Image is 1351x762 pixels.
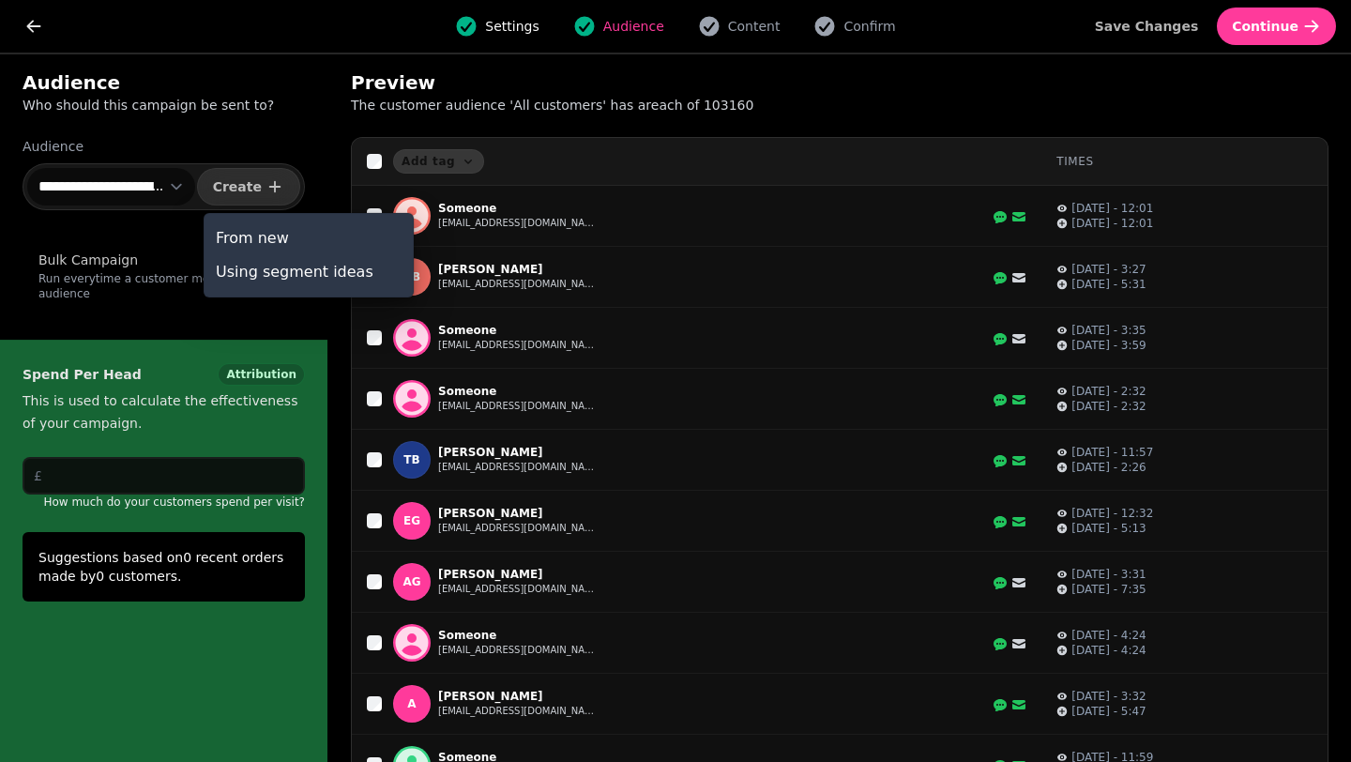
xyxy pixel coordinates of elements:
[23,363,142,386] span: Spend Per Head
[351,96,831,114] p: The customer audience ' All customers ' has a reach of 103160
[407,697,416,710] span: A
[351,69,711,96] h2: Preview
[438,643,598,658] button: [EMAIL_ADDRESS][DOMAIN_NAME]
[438,521,598,536] button: [EMAIL_ADDRESS][DOMAIN_NAME]
[438,399,598,414] button: [EMAIL_ADDRESS][DOMAIN_NAME]
[438,323,598,338] p: Someone
[1071,201,1153,216] p: [DATE] - 12:01
[205,221,413,255] button: From new
[438,689,598,704] p: [PERSON_NAME]
[485,17,539,36] span: Settings
[728,17,781,36] span: Content
[438,277,598,292] button: [EMAIL_ADDRESS][DOMAIN_NAME]
[1071,399,1146,414] p: [DATE] - 2:32
[438,628,598,643] p: Someone
[1071,338,1146,353] p: [DATE] - 3:59
[1071,643,1146,658] p: [DATE] - 4:24
[1080,8,1214,45] button: Save Changes
[1071,216,1153,231] p: [DATE] - 12:01
[438,201,598,216] p: Someone
[1217,8,1336,45] button: Continue
[1056,154,1313,169] div: Times
[1071,704,1146,719] p: [DATE] - 5:47
[1071,384,1146,399] p: [DATE] - 2:32
[438,704,598,719] button: [EMAIL_ADDRESS][DOMAIN_NAME]
[1071,521,1146,536] p: [DATE] - 5:13
[1071,262,1146,277] p: [DATE] - 3:27
[1071,277,1146,292] p: [DATE] - 5:31
[23,495,305,510] p: How much do your customers spend per visit?
[38,249,138,271] label: Bulk Campaign
[438,567,598,582] p: [PERSON_NAME]
[1071,506,1153,521] p: [DATE] - 12:32
[438,338,598,353] button: [EMAIL_ADDRESS][DOMAIN_NAME]
[438,506,598,521] p: [PERSON_NAME]
[1071,460,1146,475] p: [DATE] - 2:26
[403,514,420,527] span: EG
[23,69,305,96] h2: Audience
[218,363,305,386] div: Attribution
[438,445,598,460] p: [PERSON_NAME]
[403,453,419,466] span: TB
[15,8,53,45] button: go back
[1071,628,1146,643] p: [DATE] - 4:24
[402,575,420,588] span: AG
[438,460,598,475] button: [EMAIL_ADDRESS][DOMAIN_NAME]
[205,255,413,289] button: Using segment ideas
[438,582,598,597] button: [EMAIL_ADDRESS][DOMAIN_NAME]
[23,389,305,434] p: This is used to calculate the effectiveness of your campaign.
[603,17,664,36] span: Audience
[1071,445,1153,460] p: [DATE] - 11:57
[38,548,289,586] p: Suggestions based on 0 recent orders made by 0 customers.
[38,271,289,301] p: Run everytime a customer meets this audience
[1071,567,1146,582] p: [DATE] - 3:31
[843,17,895,36] span: Confirm
[1232,20,1298,33] span: Continue
[1071,689,1146,704] p: [DATE] - 3:32
[1071,582,1146,597] p: [DATE] - 7:35
[23,137,305,156] label: Audience
[23,96,305,114] p: Who should this campaign be sent to?
[438,262,598,277] p: [PERSON_NAME]
[393,149,484,174] button: Add tag
[197,168,300,206] button: Create
[1071,323,1146,338] p: [DATE] - 3:35
[438,216,598,231] button: [EMAIL_ADDRESS][DOMAIN_NAME]
[438,384,598,399] p: Someone
[1095,20,1199,33] span: Save Changes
